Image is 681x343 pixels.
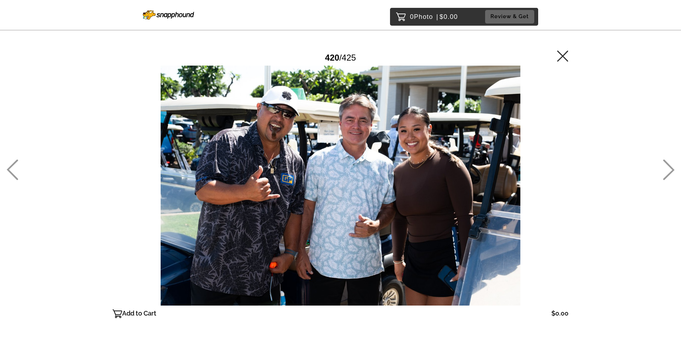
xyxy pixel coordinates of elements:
p: $0.00 [551,308,568,319]
p: Add to Cart [122,308,156,319]
img: Snapphound Logo [143,10,194,20]
p: 0 $0.00 [410,11,458,22]
span: | [436,13,438,20]
a: Review & Get [485,10,536,23]
span: 425 [342,53,356,62]
span: Photo [414,11,433,22]
span: 420 [325,53,339,62]
button: Review & Get [485,10,534,23]
div: / [325,50,356,65]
